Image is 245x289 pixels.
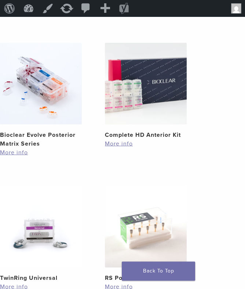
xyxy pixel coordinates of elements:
img: Complete HD Anterior Kit [105,43,187,124]
img: RS Polisher [105,186,187,267]
a: More info [105,139,187,148]
h2: Complete HD Anterior Kit [105,130,187,139]
a: Complete HD Anterior KitComplete HD Anterior Kit [105,43,187,139]
a: Back To Top [122,261,195,281]
h2: RS Polisher [105,273,187,282]
a: RS PolisherRS Polisher [105,186,187,282]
